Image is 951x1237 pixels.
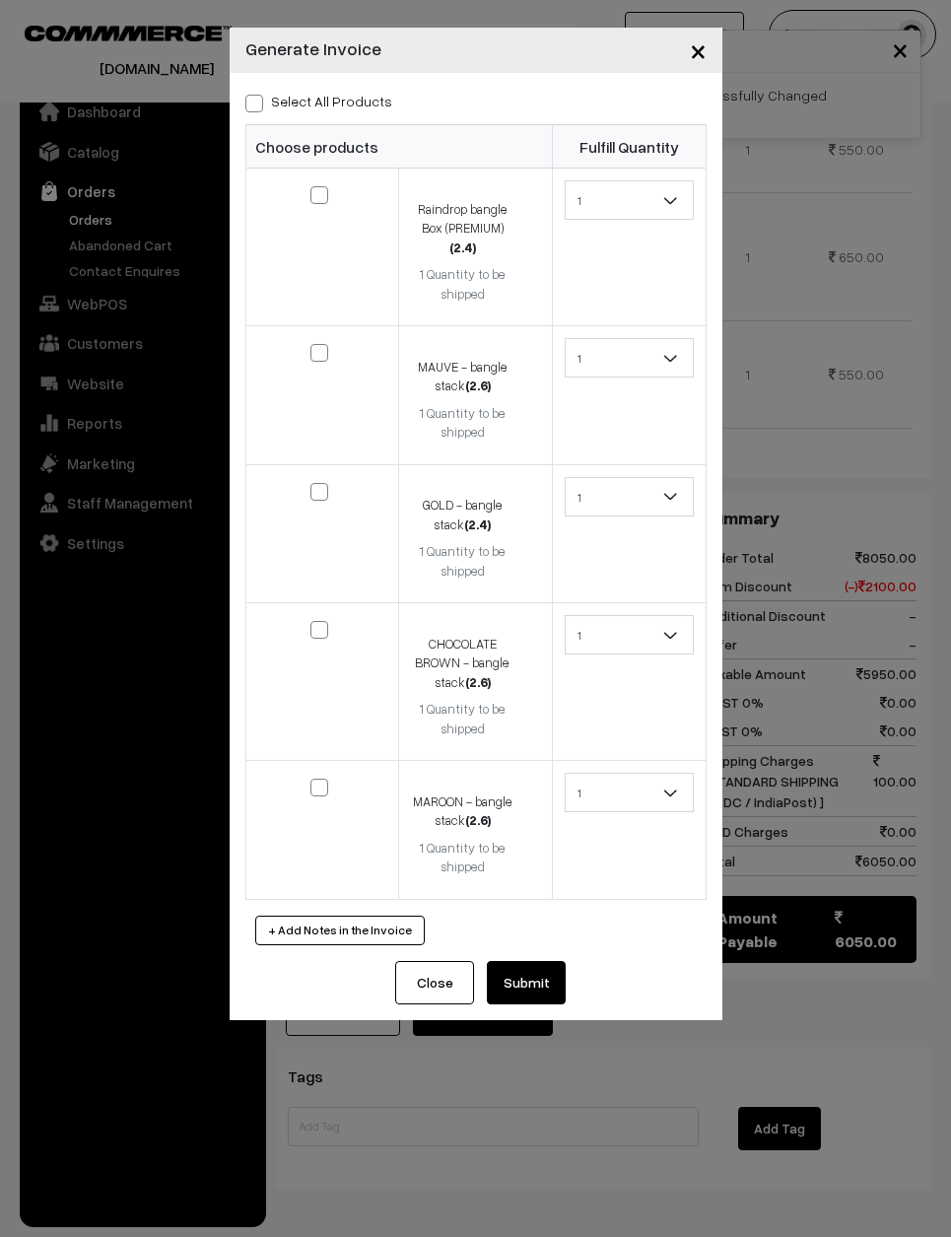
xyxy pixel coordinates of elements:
div: 1 Quantity to be shipped [411,700,513,738]
strong: (2.6) [465,674,491,690]
button: + Add Notes in the Invoice [255,916,425,945]
span: 1 [566,618,693,653]
button: Close [674,20,722,81]
div: Raindrop bangle Box (PREMIUM) [411,200,513,258]
span: × [690,32,707,68]
button: Close [395,961,474,1004]
strong: (2.4) [449,240,476,255]
button: Submit [487,961,566,1004]
span: 1 [566,480,693,515]
span: 1 [565,477,694,516]
strong: (2.6) [465,812,491,828]
div: 1 Quantity to be shipped [411,265,513,304]
strong: (2.4) [464,516,491,532]
h4: Generate Invoice [245,35,381,62]
span: 1 [566,183,693,218]
span: 1 [565,615,694,654]
strong: (2.6) [465,378,491,393]
span: 1 [565,773,694,812]
div: CHOCOLATE BROWN - bangle stack [411,635,513,693]
div: MAROON - bangle stack [411,792,513,831]
div: GOLD - bangle stack [411,496,513,534]
div: MAUVE - bangle stack [411,358,513,396]
span: 1 [566,776,693,810]
th: Choose products [245,125,552,169]
span: 1 [566,341,693,376]
th: Fulfill Quantity [552,125,706,169]
div: 1 Quantity to be shipped [411,542,513,581]
span: 1 [565,180,694,220]
div: 1 Quantity to be shipped [411,404,513,443]
label: Select all Products [245,91,392,111]
span: 1 [565,338,694,378]
div: 1 Quantity to be shipped [411,839,513,877]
